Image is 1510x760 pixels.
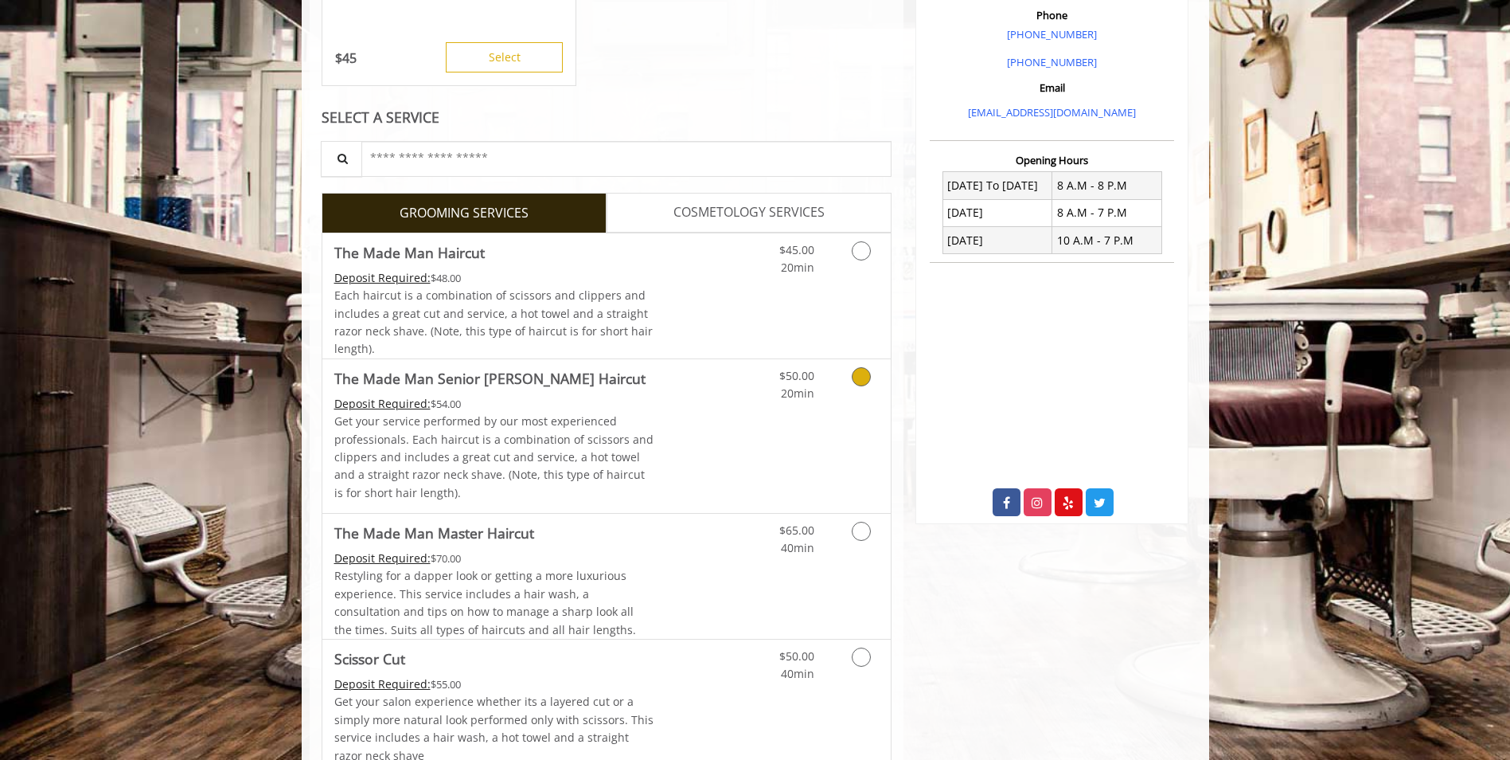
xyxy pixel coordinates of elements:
span: $ [335,49,342,67]
a: [EMAIL_ADDRESS][DOMAIN_NAME] [968,105,1136,119]
h3: Opening Hours [930,155,1174,166]
td: [DATE] To [DATE] [942,172,1052,199]
h3: Phone [934,10,1170,21]
span: $45.00 [779,242,814,257]
span: 20min [781,386,814,401]
span: This service needs some Advance to be paid before we block your appointment [334,396,431,411]
b: The Made Man Master Haircut [334,522,534,544]
span: 40min [781,666,814,681]
a: [PHONE_NUMBER] [1007,55,1097,69]
span: $50.00 [779,648,814,664]
span: $65.00 [779,523,814,538]
td: 8 A.M - 7 P.M [1052,199,1162,226]
span: 40min [781,540,814,555]
span: This service needs some Advance to be paid before we block your appointment [334,676,431,691]
div: $70.00 [334,550,654,567]
h3: Email [934,82,1170,93]
div: SELECT A SERVICE [322,110,892,125]
span: COSMETOLOGY SERVICES [673,202,825,223]
button: Select [446,42,563,72]
b: The Made Man Senior [PERSON_NAME] Haircut [334,367,646,390]
td: [DATE] [942,227,1052,254]
a: [PHONE_NUMBER] [1007,27,1097,41]
span: This service needs some Advance to be paid before we block your appointment [334,550,431,566]
span: GROOMING SERVICES [400,203,529,224]
div: $48.00 [334,269,654,287]
div: $55.00 [334,676,654,693]
button: Service Search [321,141,362,177]
b: The Made Man Haircut [334,241,485,264]
span: $50.00 [779,368,814,383]
p: Get your service performed by our most experienced professionals. Each haircut is a combination o... [334,413,654,502]
td: 10 A.M - 7 P.M [1052,227,1162,254]
b: Scissor Cut [334,648,405,670]
span: 20min [781,260,814,275]
td: [DATE] [942,199,1052,226]
p: 45 [335,49,357,67]
span: Each haircut is a combination of scissors and clippers and includes a great cut and service, a ho... [334,288,653,356]
span: This service needs some Advance to be paid before we block your appointment [334,270,431,285]
td: 8 A.M - 8 P.M [1052,172,1162,199]
div: $54.00 [334,395,654,413]
span: Restyling for a dapper look or getting a more luxurious experience. This service includes a hair ... [334,568,636,637]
